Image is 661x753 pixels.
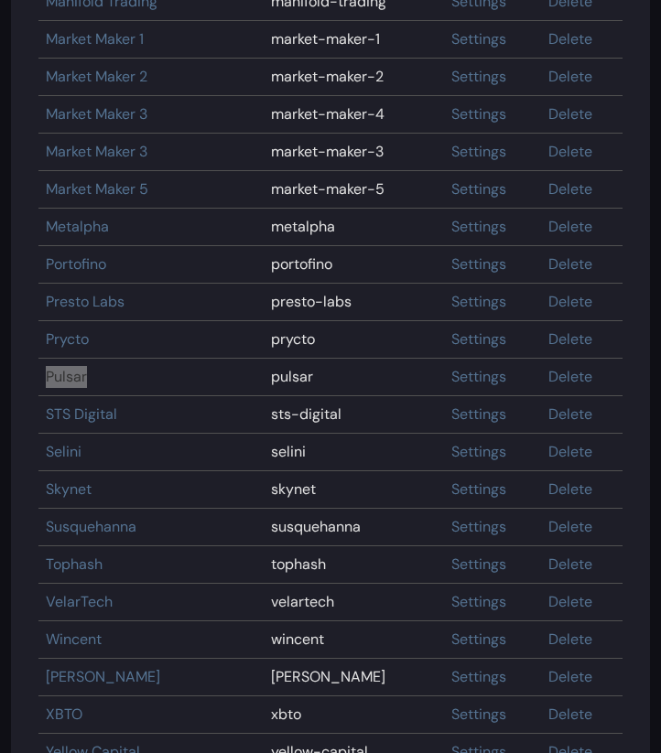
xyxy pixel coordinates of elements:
[451,629,506,649] a: Settings
[264,59,444,96] td: market-maker-2
[46,67,147,86] a: Market Maker 2
[46,629,102,649] a: Wincent
[548,104,592,124] a: Delete
[264,96,444,134] td: market-maker-4
[46,479,92,499] a: Skynet
[451,104,506,124] a: Settings
[264,509,444,546] td: susquehanna
[451,142,506,161] a: Settings
[451,217,506,236] a: Settings
[548,705,592,724] a: Delete
[46,29,144,48] a: Market Maker 1
[264,696,444,734] td: xbto
[548,404,592,424] a: Delete
[46,329,89,349] a: Prycto
[46,592,113,611] a: VelarTech
[451,479,506,499] a: Settings
[451,554,506,574] a: Settings
[264,471,444,509] td: skynet
[46,517,136,536] a: Susquehanna
[548,629,592,649] a: Delete
[46,254,106,274] a: Portofino
[264,621,444,659] td: wincent
[548,442,592,461] a: Delete
[46,442,81,461] a: Selini
[548,592,592,611] a: Delete
[451,367,506,386] a: Settings
[264,246,444,284] td: portofino
[548,292,592,311] a: Delete
[451,667,506,686] a: Settings
[548,554,592,574] a: Delete
[46,217,109,236] a: Metalpha
[451,329,506,349] a: Settings
[46,554,103,574] a: Tophash
[46,179,148,199] a: Market Maker 5
[264,171,444,209] td: market-maker-5
[46,367,87,386] a: Pulsar
[46,104,147,124] a: Market Maker 3
[451,254,506,274] a: Settings
[548,479,592,499] a: Delete
[548,367,592,386] a: Delete
[451,292,506,311] a: Settings
[451,404,506,424] a: Settings
[451,517,506,536] a: Settings
[548,217,592,236] a: Delete
[264,546,444,584] td: tophash
[264,209,444,246] td: metalpha
[548,329,592,349] a: Delete
[264,434,444,471] td: selini
[46,667,160,686] a: [PERSON_NAME]
[46,404,117,424] a: STS Digital
[264,321,444,359] td: prycto
[264,134,444,171] td: market-maker-3
[46,292,125,311] a: Presto Labs
[451,592,506,611] a: Settings
[451,29,506,48] a: Settings
[548,667,592,686] a: Delete
[264,21,444,59] td: market-maker-1
[264,359,444,396] td: pulsar
[548,179,592,199] a: Delete
[264,396,444,434] td: sts-digital
[451,67,506,86] a: Settings
[548,254,592,274] a: Delete
[46,705,82,724] a: XBTO
[451,442,506,461] a: Settings
[451,705,506,724] a: Settings
[548,29,592,48] a: Delete
[46,142,147,161] a: Market Maker 3
[264,659,444,696] td: [PERSON_NAME]
[264,584,444,621] td: velartech
[548,517,592,536] a: Delete
[548,67,592,86] a: Delete
[548,142,592,161] a: Delete
[451,179,506,199] a: Settings
[264,284,444,321] td: presto-labs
